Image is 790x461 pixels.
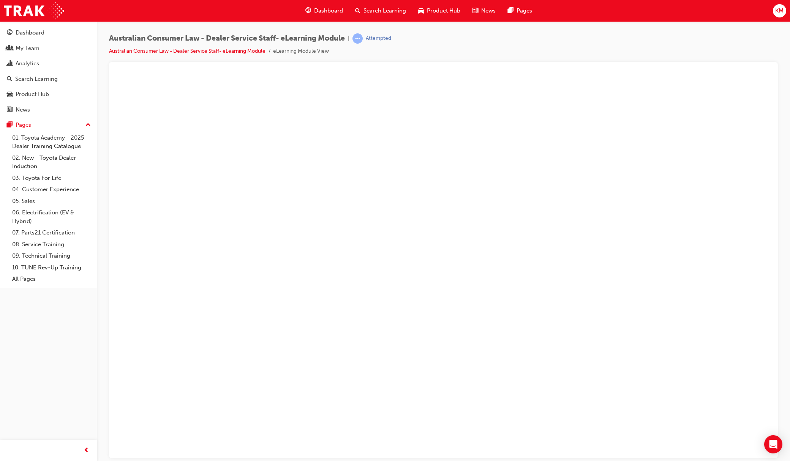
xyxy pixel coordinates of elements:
[9,184,94,195] a: 04. Customer Experience
[7,107,13,113] span: news-icon
[355,6,360,16] span: search-icon
[16,105,30,114] div: News
[109,48,265,54] a: Australian Consumer Law - Dealer Service Staff- eLearning Module
[9,172,94,184] a: 03. Toyota For Life
[3,57,94,71] a: Analytics
[9,262,94,274] a: 10. TUNE Rev-Up Training
[314,6,343,15] span: Dashboard
[16,44,39,53] div: My Team
[9,273,94,285] a: All Pages
[508,6,513,16] span: pages-icon
[764,435,782,453] div: Open Intercom Messenger
[16,59,39,68] div: Analytics
[481,6,496,15] span: News
[9,227,94,239] a: 07. Parts21 Certification
[9,250,94,262] a: 09. Technical Training
[349,3,412,19] a: search-iconSearch Learning
[9,207,94,227] a: 06. Electrification (EV & Hybrid)
[7,30,13,36] span: guage-icon
[3,26,94,40] a: Dashboard
[502,3,538,19] a: pages-iconPages
[273,47,329,56] li: eLearning Module View
[3,24,94,118] button: DashboardMy TeamAnalyticsSearch LearningProduct HubNews
[3,103,94,117] a: News
[16,90,49,99] div: Product Hub
[775,6,784,15] span: KM
[305,6,311,16] span: guage-icon
[299,3,349,19] a: guage-iconDashboard
[109,34,345,43] span: Australian Consumer Law - Dealer Service Staff- eLearning Module
[3,41,94,55] a: My Team
[16,28,44,37] div: Dashboard
[15,75,58,83] div: Search Learning
[352,33,363,44] span: learningRecordVerb_ATTEMPT-icon
[3,118,94,132] button: Pages
[7,76,12,83] span: search-icon
[366,35,391,42] div: Attempted
[9,152,94,172] a: 02. New - Toyota Dealer Induction
[466,3,502,19] a: news-iconNews
[9,239,94,250] a: 08. Service Training
[9,132,94,152] a: 01. Toyota Academy - 2025 Dealer Training Catalogue
[517,6,532,15] span: Pages
[7,91,13,98] span: car-icon
[472,6,478,16] span: news-icon
[348,34,349,43] span: |
[427,6,460,15] span: Product Hub
[412,3,466,19] a: car-iconProduct Hub
[773,4,786,17] button: KM
[7,122,13,129] span: pages-icon
[9,195,94,207] a: 05. Sales
[85,120,91,130] span: up-icon
[7,60,13,67] span: chart-icon
[84,446,89,455] span: prev-icon
[363,6,406,15] span: Search Learning
[3,72,94,86] a: Search Learning
[418,6,424,16] span: car-icon
[3,87,94,101] a: Product Hub
[4,2,64,19] img: Trak
[16,121,31,129] div: Pages
[7,45,13,52] span: people-icon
